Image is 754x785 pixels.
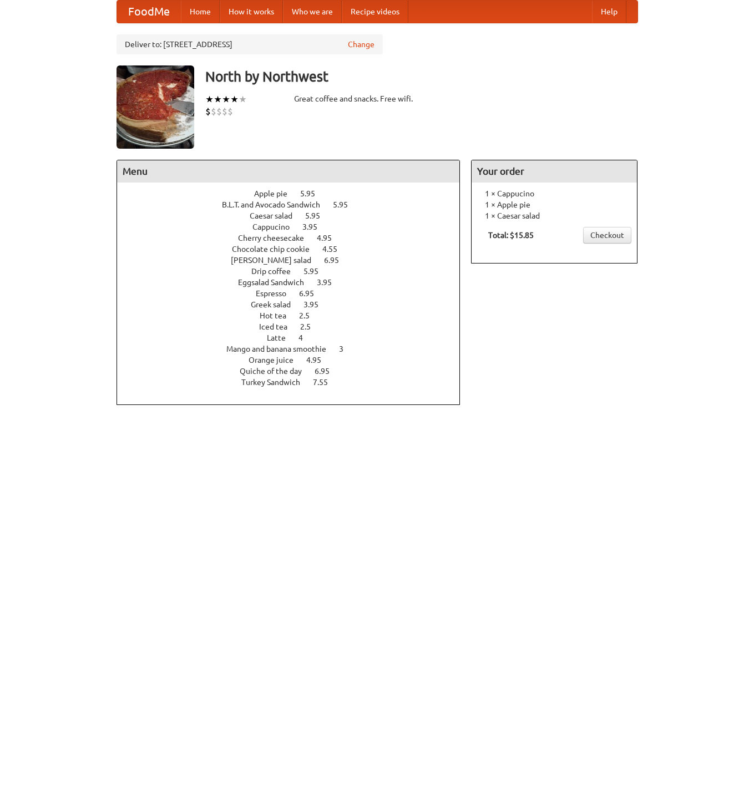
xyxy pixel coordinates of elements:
[256,289,335,298] a: Espresso 6.95
[211,105,216,118] li: $
[267,333,323,342] a: Latte 4
[238,234,352,242] a: Cherry cheesecake 4.95
[238,278,315,287] span: Eggsalad Sandwich
[317,234,343,242] span: 4.95
[333,200,359,209] span: 5.95
[259,322,298,331] span: Iced tea
[252,222,338,231] a: Cappucino 3.95
[249,356,342,364] a: Orange juice 4.95
[216,105,222,118] li: $
[232,245,321,254] span: Chocolate chip cookie
[300,322,322,331] span: 2.5
[241,378,311,387] span: Turkey Sandwich
[117,65,194,149] img: angular.jpg
[238,278,352,287] a: Eggsalad Sandwich 3.95
[205,105,211,118] li: $
[249,356,305,364] span: Orange juice
[583,227,631,244] a: Checkout
[306,356,332,364] span: 4.95
[259,322,331,331] a: Iced tea 2.5
[294,93,461,104] div: Great coffee and snacks. Free wifi.
[251,267,339,276] a: Drip coffee 5.95
[477,210,631,221] li: 1 × Caesar salad
[239,93,247,105] li: ★
[342,1,408,23] a: Recipe videos
[256,289,297,298] span: Espresso
[117,160,460,183] h4: Menu
[324,256,350,265] span: 6.95
[117,34,383,54] div: Deliver to: [STREET_ADDRESS]
[222,200,331,209] span: B.L.T. and Avocado Sandwich
[477,199,631,210] li: 1 × Apple pie
[231,256,360,265] a: [PERSON_NAME] salad 6.95
[205,65,638,88] h3: North by Northwest
[250,211,303,220] span: Caesar salad
[117,1,181,23] a: FoodMe
[302,222,328,231] span: 3.95
[283,1,342,23] a: Who we are
[230,93,239,105] li: ★
[231,256,322,265] span: [PERSON_NAME] salad
[488,231,534,240] b: Total: $15.85
[251,267,302,276] span: Drip coffee
[313,378,339,387] span: 7.55
[250,211,341,220] a: Caesar salad 5.95
[240,367,350,376] a: Quiche of the day 6.95
[322,245,348,254] span: 4.55
[241,378,348,387] a: Turkey Sandwich 7.55
[251,300,339,309] a: Greek salad 3.95
[303,267,330,276] span: 5.95
[222,105,227,118] li: $
[252,222,301,231] span: Cappucino
[181,1,220,23] a: Home
[267,333,297,342] span: Latte
[220,1,283,23] a: How it works
[299,311,321,320] span: 2.5
[226,345,337,353] span: Mango and banana smoothie
[240,367,313,376] span: Quiche of the day
[315,367,341,376] span: 6.95
[260,311,297,320] span: Hot tea
[477,188,631,199] li: 1 × Cappucino
[205,93,214,105] li: ★
[251,300,302,309] span: Greek salad
[260,311,330,320] a: Hot tea 2.5
[592,1,626,23] a: Help
[222,200,368,209] a: B.L.T. and Avocado Sandwich 5.95
[238,234,315,242] span: Cherry cheesecake
[303,300,330,309] span: 3.95
[214,93,222,105] li: ★
[227,105,233,118] li: $
[300,189,326,198] span: 5.95
[222,93,230,105] li: ★
[472,160,637,183] h4: Your order
[298,333,314,342] span: 4
[299,289,325,298] span: 6.95
[339,345,355,353] span: 3
[305,211,331,220] span: 5.95
[348,39,375,50] a: Change
[254,189,298,198] span: Apple pie
[226,345,364,353] a: Mango and banana smoothie 3
[254,189,336,198] a: Apple pie 5.95
[317,278,343,287] span: 3.95
[232,245,358,254] a: Chocolate chip cookie 4.55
